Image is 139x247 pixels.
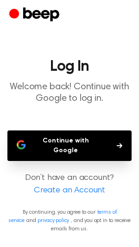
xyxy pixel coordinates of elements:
[9,6,62,24] a: Beep
[7,172,132,197] p: Don’t have an account?
[7,59,132,74] h1: Log In
[9,185,130,197] a: Create an Account
[7,81,132,105] p: Welcome back! Continue with Google to log in.
[38,218,69,223] a: privacy policy
[7,208,132,233] p: By continuing, you agree to our and , and you opt in to receive emails from us.
[7,130,132,161] button: Continue with Google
